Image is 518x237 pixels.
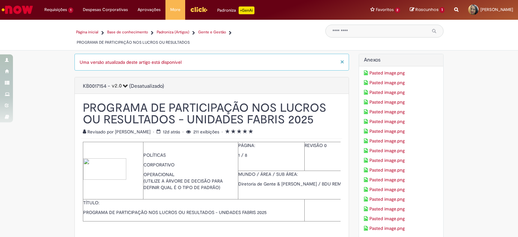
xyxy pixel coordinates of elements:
p: TÍTULO: [83,199,304,206]
span: - [108,83,164,89]
span: 1 [440,7,445,13]
span: 12d atrás [163,129,180,135]
a: Download de anexo Pasted image.png [364,108,439,115]
a: Rascunhos [410,7,445,13]
p: REVISÃO 0 [305,142,410,149]
span: KB0017154 [83,83,107,89]
img: click_logo_yellow_360x200.png [190,5,208,14]
i: 1 [225,129,230,134]
p: PROGRAMA DE PARTICIPAÇÃO NOS LUCROS OU RESULTADOS - UNIDADES FABRIS 2025 [83,209,304,216]
a: Gente e Gestão [198,29,226,35]
a: Download de anexo Pasted image.png [364,99,439,105]
span: Favoritos [376,6,394,13]
button: Versão do Artigo 2.0 [112,81,128,92]
a: Padroniza (Artigos) [157,29,189,35]
span: 2 [395,7,400,13]
span: • [183,129,185,135]
a: Download de anexo Pasted image.png [364,147,439,154]
span: • [222,129,224,135]
a: Download de anexo Pasted image.png [364,118,439,125]
a: Download de anexo Pasted image.png [364,176,439,183]
time: 18/08/2025 15:47:13 [163,129,180,135]
span: × [340,57,344,66]
span: Aprovações [138,6,161,13]
p: POLÍTICAS [143,152,238,158]
a: Download de anexo Pasted image.png [364,89,439,96]
img: ServiceNow [1,3,34,16]
i: 5 [249,129,253,134]
img: sys_attachment.do [83,158,126,180]
i: 2 [231,129,236,134]
a: Página inicial [76,29,98,35]
a: Download de anexo Pasted image.png [364,225,439,231]
a: Uma versão atualizada deste artigo está disponível [80,59,182,65]
a: Download de anexo Pasted image.png [364,70,439,76]
a: Download de anexo Pasted image.png [364,186,439,193]
span: PROGRAMA DE PARTICIPAÇÃO NOS LUCROS OU RESULTADOS [77,40,190,45]
span: (Desatualizado) [129,83,164,89]
a: Download de anexo Pasted image.png [364,128,439,134]
a: Download de anexo Pasted image.png [364,138,439,144]
ul: Anexos [364,68,439,233]
span: Rascunhos [415,6,439,13]
h1: PROGRAMA DE PARTICIPAÇÃO NOS LUCROS OU RESULTADOS - UNIDADES FABRIS 2025 [83,102,341,125]
a: Download de anexo Pasted image.png [364,206,439,212]
h2: Anexos [364,57,439,63]
p: 1 / 8 [238,152,304,158]
a: Download de anexo Pasted image.png [364,196,439,202]
p: MUNDO / ÁREA / SUB ÁREA: [238,171,410,177]
a: Download de anexo Pasted image.png [364,79,439,86]
span: Despesas Corporativas [83,6,128,13]
div: Padroniza [217,6,254,14]
p: Diretoria de Gente & [PERSON_NAME] / BDU REMUNERAÇÃO [238,181,410,187]
span: Classificação média do artigo - 5.0 de 5 estrelas [225,129,253,135]
i: 3 [237,129,242,134]
span: Revisado por [PERSON_NAME] [83,129,152,135]
span: [PERSON_NAME] [480,7,513,12]
a: Base de conhecimento [107,29,148,35]
p: CORPORATIVO [143,162,238,168]
a: Download de anexo Pasted image.png [364,215,439,222]
span: • [153,129,155,135]
p: PÁGINA: [238,142,304,149]
span: More [170,6,180,13]
a: Download de anexo Pasted image.png [364,167,439,173]
span: 1 [68,7,73,13]
span: Requisições [44,6,67,13]
button: Close [340,58,344,65]
span: 211 exibições [193,129,219,135]
p: +GenAi [239,6,254,14]
p: OPERACIONAL (UTILIZE A ÁRVORE DE DECISÃO PARA DEFINIR QUAL É O TIPO DE PADRÃO) [143,171,238,191]
a: Download de anexo Pasted image.png [364,157,439,164]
